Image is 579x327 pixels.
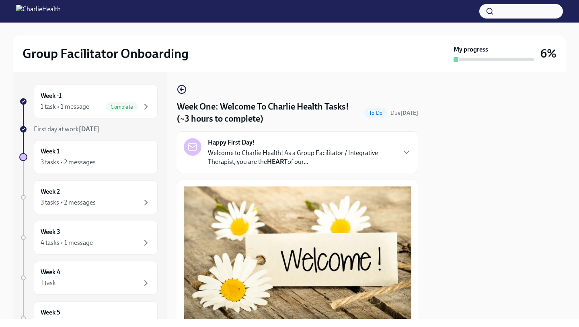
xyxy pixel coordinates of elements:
[19,180,158,214] a: Week 23 tasks • 2 messages
[41,238,93,247] div: 4 tasks • 1 message
[41,308,60,317] h6: Week 5
[19,221,158,255] a: Week 34 tasks • 1 message
[79,125,99,133] strong: [DATE]
[41,228,60,236] h6: Week 3
[19,261,158,295] a: Week 41 task
[267,158,287,166] strong: HEART
[184,186,411,323] button: Zoom image
[400,110,418,116] strong: [DATE]
[34,125,99,133] span: First day at work
[390,109,418,117] span: September 9th, 2025 10:00
[364,110,387,116] span: To Do
[208,138,255,147] strong: Happy First Day!
[41,187,60,196] h6: Week 2
[19,125,158,134] a: First day at work[DATE]
[454,45,488,54] strong: My progress
[208,149,395,166] p: Welcome to Charlie Health! As a Group Facilitator / Integrative Therapist, you are the of our...
[41,102,89,111] div: 1 task • 1 message
[41,198,96,207] div: 3 tasks • 2 messages
[106,104,138,110] span: Complete
[41,268,60,277] h6: Week 4
[540,46,556,61] h3: 6%
[41,147,60,156] h6: Week 1
[177,101,361,125] h4: Week One: Welcome To Charlie Health Tasks! (~3 hours to complete)
[19,140,158,174] a: Week 13 tasks • 2 messages
[390,110,418,116] span: Due
[19,85,158,118] a: Week -11 task • 1 messageComplete
[41,279,56,288] div: 1 task
[41,158,96,167] div: 3 tasks • 2 messages
[23,46,189,62] h2: Group Facilitator Onboarding
[41,91,62,100] h6: Week -1
[16,5,61,18] img: CharlieHealth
